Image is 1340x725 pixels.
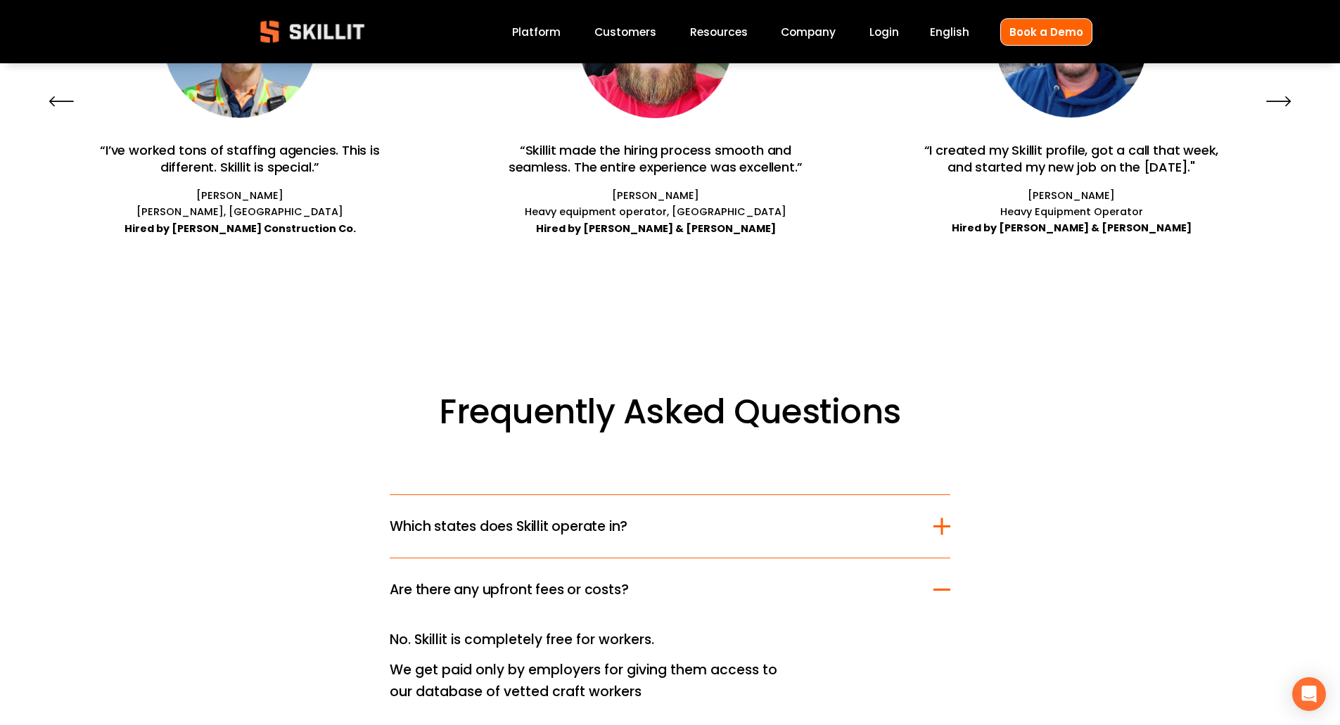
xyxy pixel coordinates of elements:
[390,579,933,600] span: Are there any upfront fees or costs?
[390,516,933,537] span: Which states does Skillit operate in?
[1000,18,1092,46] a: Book a Demo
[930,24,969,40] span: English
[248,11,376,53] img: Skillit
[390,558,950,621] button: Are there any upfront fees or costs?
[690,23,748,41] a: folder dropdown
[40,80,82,122] button: Previous
[439,388,901,435] span: Frequently Asked Questions
[690,24,748,40] span: Resources
[1292,677,1326,711] div: Open Intercom Messenger
[594,23,656,41] a: Customers
[930,23,969,41] div: language picker
[1258,80,1300,122] button: Next
[781,23,836,41] a: Company
[390,629,781,651] p: No. Skillit is completely free for workers.
[390,495,950,558] button: Which states does Skillit operate in?
[869,23,899,41] a: Login
[512,23,561,41] a: Platform
[390,660,781,702] p: We get paid only by employers for giving them access to our database of vetted craft workers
